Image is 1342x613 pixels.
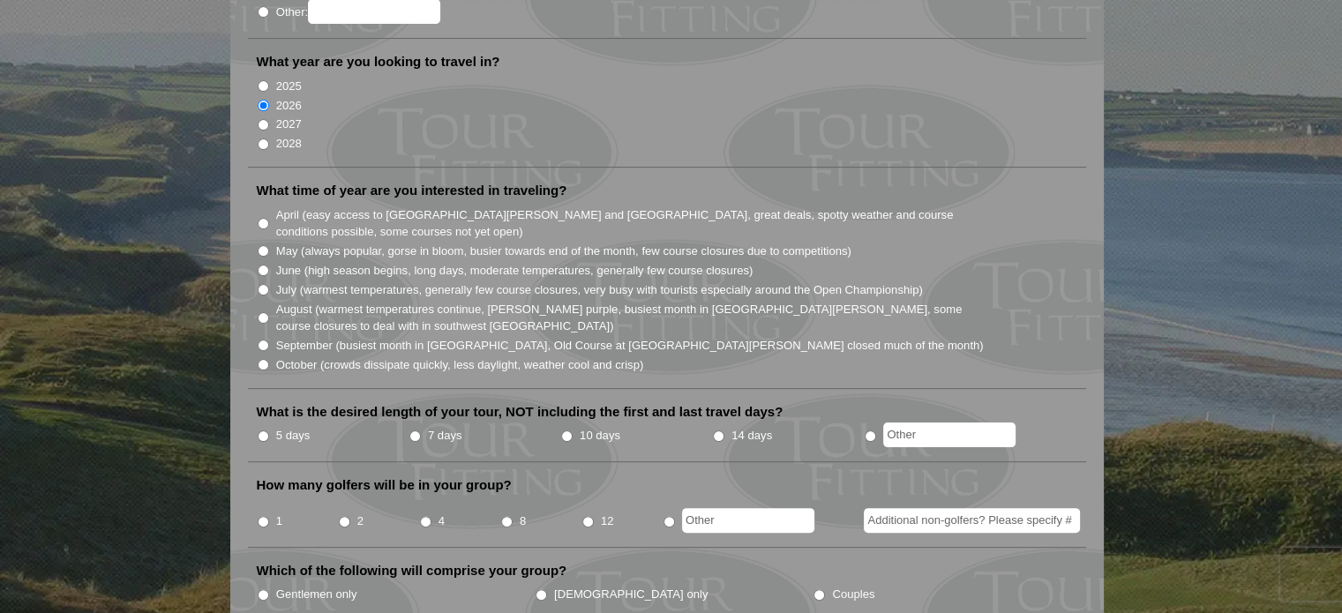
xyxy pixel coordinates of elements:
[276,78,302,95] label: 2025
[276,356,644,374] label: October (crowds dissipate quickly, less daylight, weather cool and crisp)
[428,427,462,445] label: 7 days
[832,586,874,603] label: Couples
[580,427,620,445] label: 10 days
[731,427,772,445] label: 14 days
[257,182,567,199] label: What time of year are you interested in traveling?
[554,586,708,603] label: [DEMOGRAPHIC_DATA] only
[439,512,445,530] label: 4
[276,337,984,355] label: September (busiest month in [GEOGRAPHIC_DATA], Old Course at [GEOGRAPHIC_DATA][PERSON_NAME] close...
[883,422,1016,447] input: Other
[520,512,526,530] label: 8
[257,53,500,71] label: What year are you looking to travel in?
[601,512,614,530] label: 12
[276,243,851,260] label: May (always popular, gorse in bloom, busier towards end of the month, few course closures due to ...
[276,427,311,445] label: 5 days
[276,262,753,280] label: June (high season begins, long days, moderate temperatures, generally few course closures)
[682,508,814,533] input: Other
[864,508,1080,533] input: Additional non-golfers? Please specify #
[276,586,357,603] label: Gentlemen only
[257,562,567,579] label: Which of the following will comprise your group?
[257,476,512,494] label: How many golfers will be in your group?
[276,206,986,241] label: April (easy access to [GEOGRAPHIC_DATA][PERSON_NAME] and [GEOGRAPHIC_DATA], great deals, spotty w...
[276,281,923,299] label: July (warmest temperatures, generally few course closures, very busy with tourists especially aro...
[276,512,282,530] label: 1
[276,301,986,335] label: August (warmest temperatures continue, [PERSON_NAME] purple, busiest month in [GEOGRAPHIC_DATA][P...
[257,403,783,421] label: What is the desired length of your tour, NOT including the first and last travel days?
[276,116,302,133] label: 2027
[357,512,364,530] label: 2
[276,135,302,153] label: 2028
[276,97,302,115] label: 2026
